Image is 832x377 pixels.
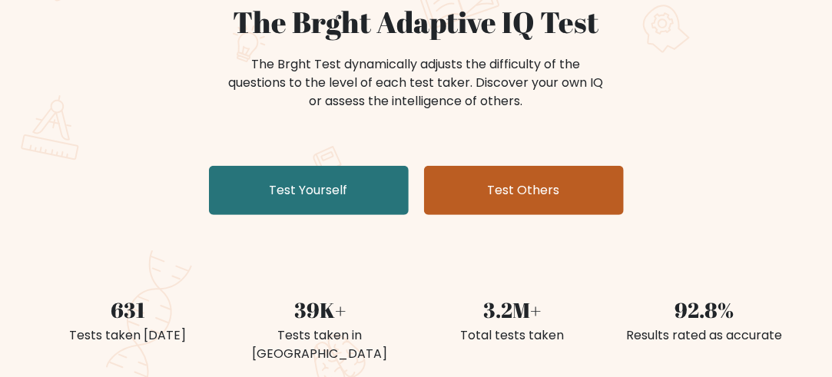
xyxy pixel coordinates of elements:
div: Tests taken in [GEOGRAPHIC_DATA] [234,326,407,363]
a: Test Others [424,166,624,215]
div: 631 [41,295,215,326]
div: 3.2M+ [426,295,599,326]
div: Tests taken [DATE] [41,326,215,345]
div: Total tests taken [426,326,599,345]
a: Test Yourself [209,166,409,215]
div: 39K+ [234,295,407,326]
div: Results rated as accurate [618,326,791,345]
h1: The Brght Adaptive IQ Test [41,5,791,40]
div: The Brght Test dynamically adjusts the difficulty of the questions to the level of each test take... [224,55,608,111]
div: 92.8% [618,295,791,326]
